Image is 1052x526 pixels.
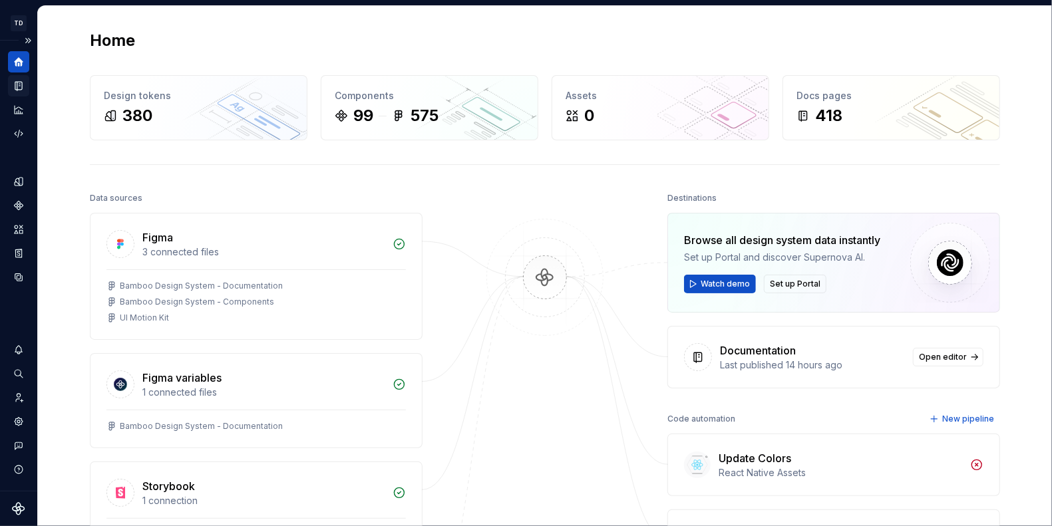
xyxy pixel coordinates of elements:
svg: Supernova Logo [12,502,25,515]
div: 0 [584,105,594,126]
div: Bamboo Design System - Documentation [120,281,283,291]
a: Invite team [8,387,29,408]
div: 418 [815,105,842,126]
div: 3 connected files [142,245,385,259]
div: Design tokens [104,89,293,102]
a: Analytics [8,99,29,120]
button: Search ⌘K [8,363,29,384]
div: Assets [566,89,755,102]
a: Assets0 [552,75,769,140]
div: Storybook [142,478,195,494]
div: Destinations [667,189,717,207]
div: Figma [142,229,173,245]
div: Components [335,89,524,102]
a: Figma3 connected filesBamboo Design System - DocumentationBamboo Design System - ComponentsUI Mot... [90,213,423,340]
button: Set up Portal [764,275,826,293]
div: UI Motion Kit [120,313,169,323]
span: Open editor [919,352,967,362]
button: Expand sidebar [19,31,37,50]
div: React Native Assets [719,466,962,479]
a: Assets [8,219,29,240]
div: 1 connected files [142,386,385,399]
a: Design tokens380 [90,75,307,140]
div: Documentation [720,342,796,358]
div: Update Colors [719,450,791,466]
div: Set up Portal and discover Supernova AI. [684,251,880,264]
div: TD [11,15,27,31]
div: Docs pages [796,89,986,102]
div: 575 [411,105,438,126]
span: Set up Portal [770,279,820,289]
button: Notifications [8,339,29,360]
div: Bamboo Design System - Documentation [120,421,283,432]
div: Data sources [90,189,142,207]
a: Data sources [8,267,29,288]
button: New pipeline [926,410,1000,428]
div: Figma variables [142,370,222,386]
a: Open editor [913,348,983,366]
a: Docs pages418 [783,75,1000,140]
a: Design tokens [8,171,29,192]
a: Components99575 [321,75,538,140]
span: Watch demo [701,279,750,289]
button: Watch demo [684,275,756,293]
a: Components [8,195,29,216]
div: 1 connection [142,494,385,507]
button: Contact support [8,435,29,456]
a: Home [8,51,29,72]
a: Figma variables1 connected filesBamboo Design System - Documentation [90,353,423,448]
div: Code automation [667,410,735,428]
a: Documentation [8,75,29,96]
a: Code automation [8,123,29,144]
span: New pipeline [942,414,994,424]
a: Settings [8,411,29,432]
div: Last published 14 hours ago [720,358,905,372]
div: 99 [353,105,373,126]
a: Storybook stories [8,243,29,264]
div: Bamboo Design System - Components [120,297,274,307]
button: TD [3,9,35,37]
h2: Home [90,30,135,51]
div: 380 [122,105,152,126]
div: Browse all design system data instantly [684,232,880,248]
